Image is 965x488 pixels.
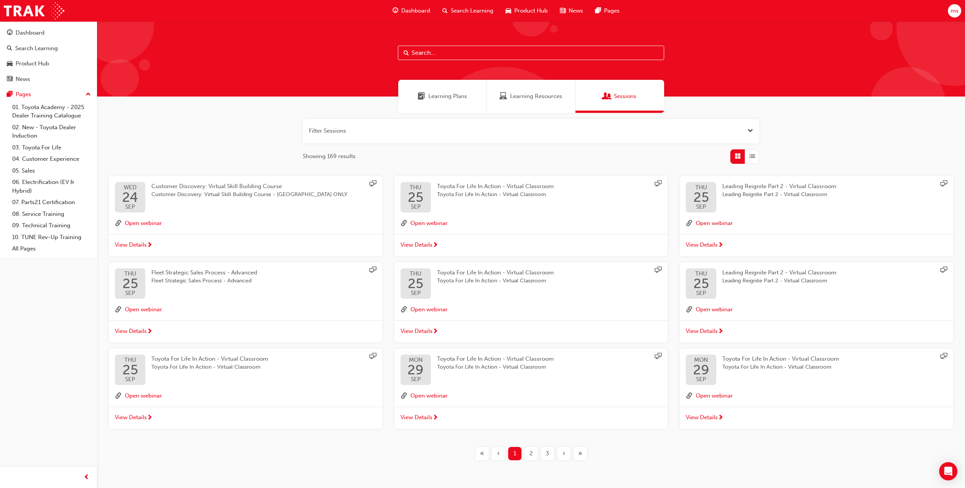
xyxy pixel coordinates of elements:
span: next-icon [147,242,153,249]
span: news-icon [560,6,566,16]
span: sessionType_ONLINE_URL-icon [655,353,661,361]
button: MON29SEPToyota For Life In Action - Virtual ClassroomToyota For Life In Action - Virtual Classroo... [394,349,668,429]
span: 25 [408,277,423,290]
a: Dashboard [3,26,94,40]
span: View Details [686,413,718,422]
a: THU25SEPToyota For Life In Action - Virtual ClassroomToyota For Life In Action - Virtual Classroom [401,268,662,299]
a: 04. Customer Experience [9,153,94,165]
a: 09. Technical Training [9,220,94,231]
a: THU25SEPToyota For Life In Action - Virtual ClassroomToyota For Life In Action - Virtual Classroom [115,355,376,385]
span: Sessions [614,92,636,101]
span: link-icon [115,219,122,228]
span: 24 [122,190,138,204]
button: Open webinar [696,305,733,315]
a: Learning ResourcesLearning Resources [487,80,576,113]
span: Toyota For Life In Action - Virtual Classroom [722,355,839,362]
span: Showing 169 results [303,152,356,161]
span: sessionType_ONLINE_URL-icon [369,180,376,189]
a: Product Hub [3,57,94,71]
span: prev-icon [84,473,89,482]
a: WED24SEPCustomer Discovery: Virtual Skill Building CourseCustomer Discovery: Virtual Skill Buildi... [115,182,376,212]
button: THU25SEPFleet Strategic Sales Process - AdvancedFleet Strategic Sales Process - Advancedlink-icon... [109,262,382,342]
span: search-icon [7,45,12,52]
span: Toyota For Life In Action - Virtual Classroom [437,183,554,190]
span: link-icon [686,391,693,401]
a: MON29SEPToyota For Life In Action - Virtual ClassroomToyota For Life In Action - Virtual Classroom [401,355,662,385]
span: 2 [529,449,533,458]
span: sessionType_ONLINE_URL-icon [369,353,376,361]
div: Pages [16,90,31,99]
span: SEP [122,377,138,382]
span: Open the filter [747,127,753,135]
button: DashboardSearch LearningProduct HubNews [3,24,94,87]
span: Learning Resources [510,92,562,101]
span: News [569,6,583,15]
span: THU [408,271,423,277]
span: MON [693,357,709,363]
a: All Pages [9,243,94,255]
a: Search Learning [3,41,94,55]
span: THU [693,185,709,190]
button: ms [948,4,961,17]
a: car-iconProduct Hub [499,3,554,19]
span: « [480,449,484,458]
a: 01. Toyota Academy - 2025 Dealer Training Catalogue [9,101,94,122]
span: ms [951,6,959,15]
span: SEP [693,204,709,210]
a: pages-iconPages [589,3,626,19]
span: sessionType_ONLINE_URL-icon [940,353,947,361]
button: Open webinar [696,219,733,228]
span: MON [407,357,424,363]
span: link-icon [401,391,407,401]
button: Previous page [490,447,507,460]
span: next-icon [718,242,723,249]
button: THU25SEPToyota For Life In Action - Virtual ClassroomToyota For Life In Action - Virtual Classroo... [394,176,668,256]
a: THU25SEPToyota For Life In Action - Virtual ClassroomToyota For Life In Action - Virtual Classroom [401,182,662,212]
span: news-icon [7,76,13,83]
span: SEP [122,204,138,210]
a: View Details [109,407,382,429]
span: Fleet Strategic Sales Process - Advanced [151,269,257,276]
a: THU25SEPLeading Reignite Part 2 - Virtual ClassroomLeading Reignite Part 2 - Virtual Classroom [686,182,947,212]
span: Dashboard [401,6,430,15]
span: sessionType_ONLINE_URL-icon [940,180,947,189]
a: search-iconSearch Learning [436,3,499,19]
a: 06. Electrification (EV & Hybrid) [9,176,94,196]
span: WED [122,185,138,190]
button: Pages [3,87,94,101]
a: View Details [394,407,668,429]
span: Learning Plans [418,92,425,101]
span: SEP [407,377,424,382]
span: Learning Plans [428,92,467,101]
span: Search [404,49,409,57]
span: car-icon [7,60,13,67]
div: Open Intercom Messenger [939,462,957,480]
span: SEP [122,290,138,296]
a: 03. Toyota For Life [9,142,94,154]
span: View Details [401,327,432,336]
span: 29 [407,363,424,377]
span: 29 [693,363,709,377]
span: Customer Discovery: Virtual Skill Building Course - [GEOGRAPHIC_DATA] ONLY [151,190,347,199]
a: 02. New - Toyota Dealer Induction [9,122,94,142]
span: link-icon [686,219,693,228]
div: News [16,75,30,84]
span: Sessions [603,92,611,101]
span: View Details [115,413,147,422]
a: MON29SEPToyota For Life In Action - Virtual ClassroomToyota For Life In Action - Virtual Classroom [686,355,947,385]
button: Open webinar [125,305,162,315]
span: Leading Reignite Part 2 - Virtual Classroom [722,277,836,285]
span: Toyota For Life In Action - Virtual Classroom [151,355,268,362]
button: THU25SEPLeading Reignite Part 2 - Virtual ClassroomLeading Reignite Part 2 - Virtual Classroomlin... [680,262,953,342]
button: Open webinar [125,391,162,401]
span: SEP [693,377,709,382]
span: THU [122,357,138,363]
span: Fleet Strategic Sales Process - Advanced [151,277,257,285]
span: Toyota For Life In Action - Virtual Classroom [437,355,554,362]
span: Toyota For Life In Action - Virtual Classroom [437,190,554,199]
span: › [563,449,565,458]
span: 3 [546,449,549,458]
span: next-icon [147,415,153,421]
span: link-icon [115,305,122,315]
